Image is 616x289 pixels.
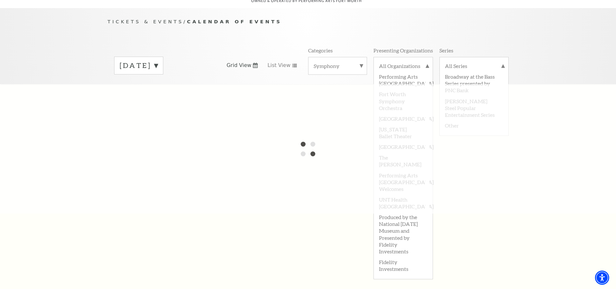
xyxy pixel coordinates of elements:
span: Calendar of Events [187,19,282,24]
p: / [108,18,509,26]
label: Produced by the National [DATE] Museum and Presented by Fidelity Investments [379,211,427,256]
label: [DATE] [120,61,158,71]
label: Performing Arts [GEOGRAPHIC_DATA] [379,71,427,88]
label: Broadway at the Bass Series presented by PNC Bank [445,71,503,95]
label: All Organizations [379,62,427,71]
label: Symphony [314,62,362,69]
span: Grid View [227,62,252,69]
span: List View [267,62,290,69]
p: Presenting Organizations [373,47,433,54]
p: Categories [308,47,333,54]
span: Tickets & Events [108,19,184,24]
label: All Series [445,62,503,71]
div: Accessibility Menu [595,271,609,285]
p: Series [439,47,453,54]
label: Fidelity Investments [379,256,427,274]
